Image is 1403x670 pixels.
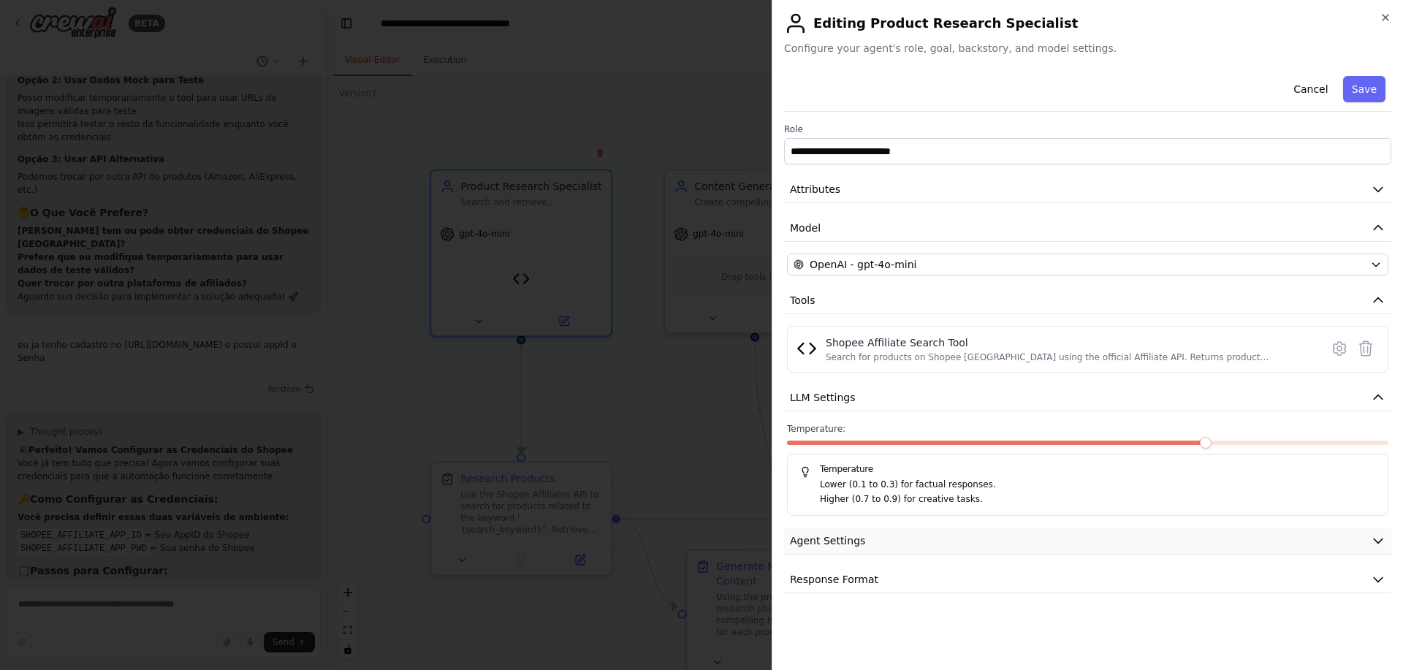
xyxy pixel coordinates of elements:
span: Response Format [790,572,878,587]
button: Model [784,215,1391,242]
span: LLM Settings [790,390,856,405]
span: Tools [790,293,815,308]
button: Cancel [1285,76,1337,102]
label: Role [784,123,1391,135]
button: OpenAI - gpt-4o-mini [787,254,1388,275]
p: Higher (0.7 to 0.9) for creative tasks. [820,492,1376,507]
span: Temperature: [787,423,845,435]
p: Lower (0.1 to 0.3) for factual responses. [820,478,1376,492]
span: Configure your agent's role, goal, backstory, and model settings. [784,41,1391,56]
button: LLM Settings [784,384,1391,411]
button: Delete tool [1353,335,1379,362]
div: Shopee Affiliate Search Tool [826,335,1312,350]
button: Agent Settings [784,528,1391,555]
button: Save [1343,76,1385,102]
span: OpenAI - gpt-4o-mini [810,257,916,272]
span: Attributes [790,182,840,197]
span: Agent Settings [790,533,865,548]
h2: Editing Product Research Specialist [784,12,1391,35]
div: Search for products on Shopee [GEOGRAPHIC_DATA] using the official Affiliate API. Returns product... [826,351,1312,363]
button: Tools [784,287,1391,314]
button: Response Format [784,566,1391,593]
h5: Temperature [799,463,1376,475]
button: Attributes [784,176,1391,203]
img: Shopee Affiliate Search Tool [796,338,817,359]
button: Configure tool [1326,335,1353,362]
span: Model [790,221,821,235]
